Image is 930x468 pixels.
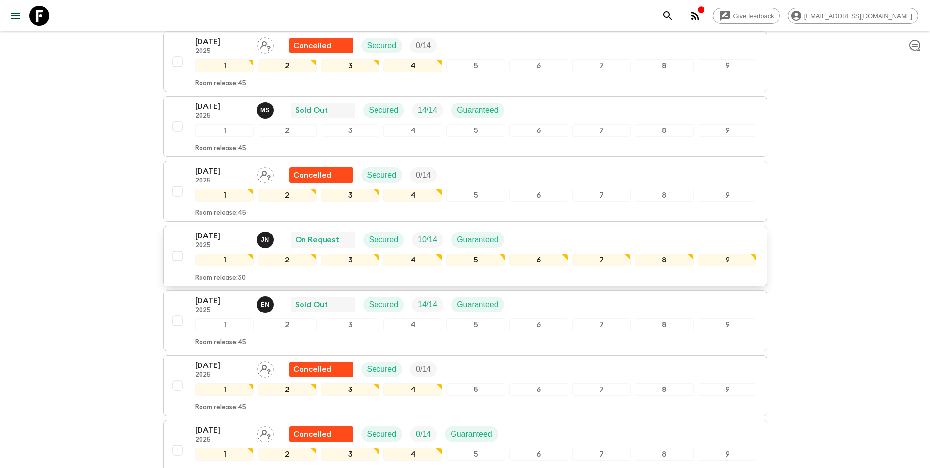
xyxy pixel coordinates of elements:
[361,167,402,183] div: Secured
[195,48,249,55] p: 2025
[195,209,246,217] p: Room release: 45
[258,59,317,72] div: 2
[295,104,328,116] p: Sold Out
[195,177,249,185] p: 2025
[410,426,437,442] div: Trip Fill
[195,360,249,371] p: [DATE]
[195,165,249,177] p: [DATE]
[258,124,317,137] div: 2
[572,448,631,461] div: 7
[698,318,756,331] div: 9
[369,104,399,116] p: Secured
[572,189,631,202] div: 7
[410,362,437,377] div: Trip Fill
[635,59,694,72] div: 8
[572,59,631,72] div: 7
[195,295,249,307] p: [DATE]
[446,189,505,202] div: 5
[257,299,276,307] span: Estel Nikolaidi
[163,226,767,286] button: [DATE]2025Janita NurmiOn RequestSecuredTrip FillGuaranteed123456789Room release:30
[289,362,353,377] div: Flash Pack cancellation
[257,429,274,437] span: Assign pack leader
[163,31,767,92] button: [DATE]2025Assign pack leaderFlash Pack cancellationSecuredTrip Fill123456789Room release:45
[163,161,767,222] button: [DATE]2025Assign pack leaderFlash Pack cancellationSecuredTrip Fill123456789Room release:45
[321,383,379,396] div: 3
[698,59,756,72] div: 9
[195,424,249,436] p: [DATE]
[418,299,437,311] p: 14 / 14
[509,124,568,137] div: 6
[293,169,331,181] p: Cancelled
[293,364,331,375] p: Cancelled
[383,189,442,202] div: 4
[788,8,918,24] div: [EMAIL_ADDRESS][DOMAIN_NAME]
[572,124,631,137] div: 7
[635,189,694,202] div: 8
[446,59,505,72] div: 5
[163,290,767,351] button: [DATE]2025Estel NikolaidiSold OutSecuredTrip FillGuaranteed123456789Room release:45
[367,40,397,52] p: Secured
[509,383,568,396] div: 6
[383,448,442,461] div: 4
[257,105,276,113] span: Magda Sotiriadis
[257,232,276,248] button: JN
[195,371,249,379] p: 2025
[698,189,756,202] div: 9
[509,254,568,266] div: 6
[410,167,437,183] div: Trip Fill
[412,232,443,248] div: Trip Fill
[383,124,442,137] div: 4
[367,169,397,181] p: Secured
[635,383,694,396] div: 8
[289,426,353,442] div: Flash Pack cancellation
[698,124,756,137] div: 9
[658,6,678,26] button: search adventures
[261,301,270,309] p: E N
[195,59,254,72] div: 1
[195,318,254,331] div: 1
[258,448,317,461] div: 2
[258,318,317,331] div: 2
[321,59,379,72] div: 3
[572,383,631,396] div: 7
[698,383,756,396] div: 9
[261,236,269,244] p: J N
[321,124,379,137] div: 3
[195,101,249,112] p: [DATE]
[383,318,442,331] div: 4
[572,318,631,331] div: 7
[363,297,404,312] div: Secured
[321,254,379,266] div: 3
[289,38,353,53] div: Flash Pack cancellation
[257,102,276,119] button: MS
[361,426,402,442] div: Secured
[418,104,437,116] p: 14 / 14
[195,145,246,153] p: Room release: 45
[6,6,25,26] button: menu
[293,40,331,52] p: Cancelled
[321,448,379,461] div: 3
[195,404,246,412] p: Room release: 45
[195,448,254,461] div: 1
[369,234,399,246] p: Secured
[195,124,254,137] div: 1
[258,383,317,396] div: 2
[412,297,443,312] div: Trip Fill
[383,59,442,72] div: 4
[446,318,505,331] div: 5
[416,364,431,375] p: 0 / 14
[635,124,694,137] div: 8
[257,170,274,178] span: Assign pack leader
[289,167,353,183] div: Flash Pack cancellation
[383,383,442,396] div: 4
[635,448,694,461] div: 8
[713,8,780,24] a: Give feedback
[257,296,276,313] button: EN
[446,448,505,461] div: 5
[446,124,505,137] div: 5
[163,355,767,416] button: [DATE]2025Assign pack leaderFlash Pack cancellationSecuredTrip Fill123456789Room release:45
[509,318,568,331] div: 6
[416,40,431,52] p: 0 / 14
[416,428,431,440] p: 0 / 14
[295,299,328,311] p: Sold Out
